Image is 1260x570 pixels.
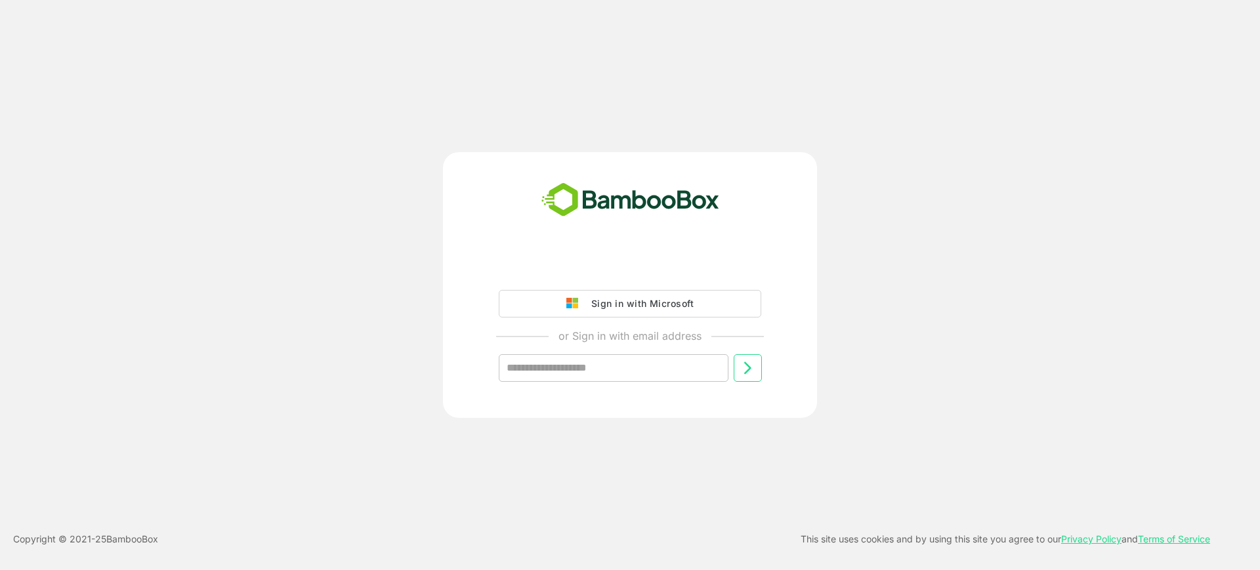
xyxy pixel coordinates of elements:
button: Sign in with Microsoft [499,290,761,317]
p: This site uses cookies and by using this site you agree to our and [801,531,1210,547]
p: or Sign in with email address [558,328,702,344]
a: Privacy Policy [1061,533,1122,544]
a: Terms of Service [1138,533,1210,544]
img: bamboobox [534,178,726,222]
img: google [566,298,585,310]
div: Sign in with Microsoft [585,295,694,312]
p: Copyright © 2021- 25 BambooBox [13,531,158,547]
